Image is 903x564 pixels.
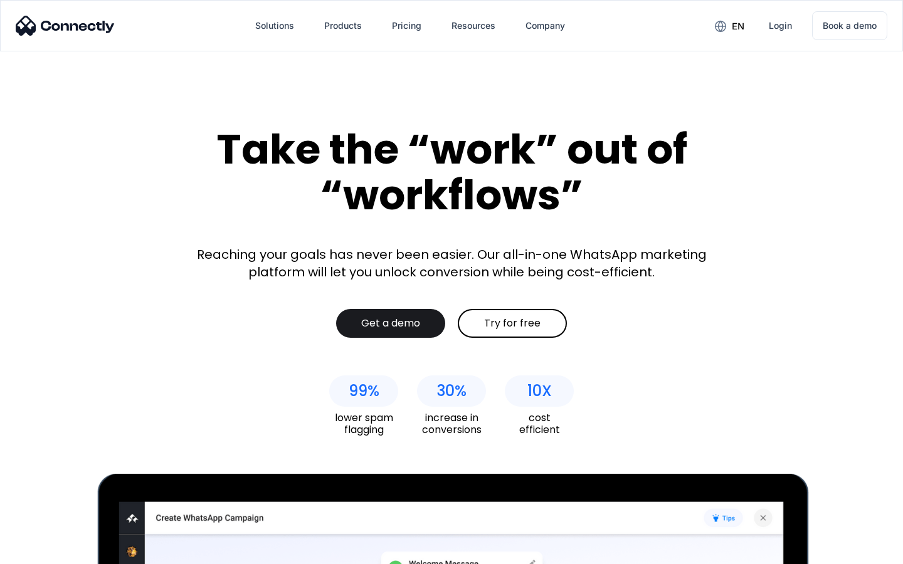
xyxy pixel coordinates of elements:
[417,412,486,436] div: increase in conversions
[382,11,431,41] a: Pricing
[436,382,467,400] div: 30%
[188,246,715,281] div: Reaching your goals has never been easier. Our all-in-one WhatsApp marketing platform will let yo...
[329,412,398,436] div: lower spam flagging
[324,17,362,34] div: Products
[336,309,445,338] a: Get a demo
[732,18,744,35] div: en
[759,11,802,41] a: Login
[527,382,552,400] div: 10X
[451,17,495,34] div: Resources
[525,17,565,34] div: Company
[361,317,420,330] div: Get a demo
[169,127,734,217] div: Take the “work” out of “workflows”
[458,309,567,338] a: Try for free
[255,17,294,34] div: Solutions
[812,11,887,40] a: Book a demo
[392,17,421,34] div: Pricing
[505,412,574,436] div: cost efficient
[769,17,792,34] div: Login
[484,317,541,330] div: Try for free
[25,542,75,560] ul: Language list
[13,542,75,560] aside: Language selected: English
[16,16,115,36] img: Connectly Logo
[349,382,379,400] div: 99%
